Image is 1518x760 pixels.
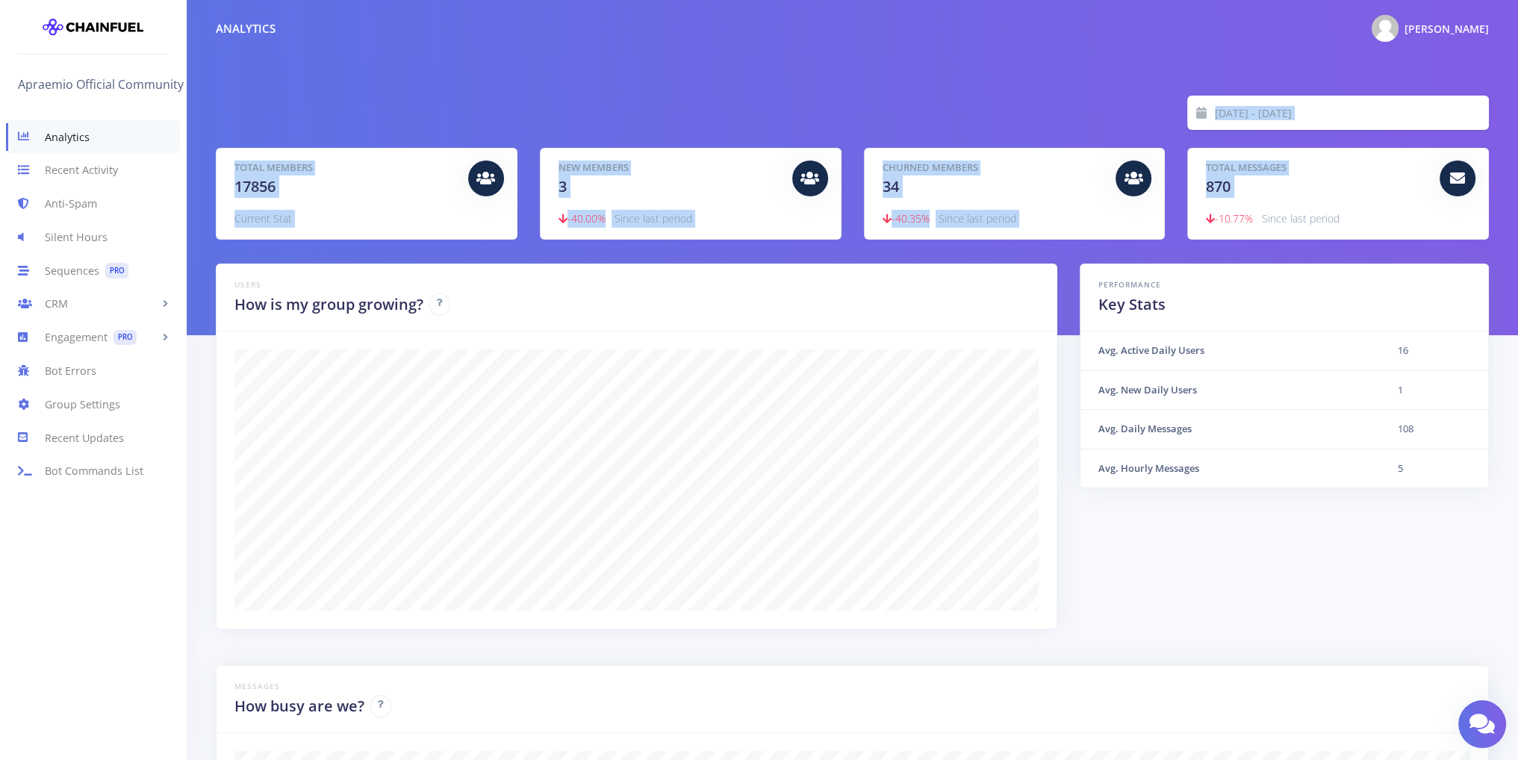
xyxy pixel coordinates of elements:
h5: Total Members [234,161,457,175]
h5: Total Messages [1206,161,1428,175]
img: @ny4rlathotep Photo [1372,15,1399,42]
span: -40.00% [559,211,606,225]
img: chainfuel-logo [43,12,143,42]
span: Current Stat [234,211,292,225]
td: 16 [1379,331,1488,370]
h5: Churned Members [883,161,1105,175]
h2: Key Stats [1098,293,1470,316]
span: [PERSON_NAME] [1405,22,1489,36]
span: 17856 [234,176,276,196]
h2: How busy are we? [234,695,364,717]
span: PRO [113,330,137,346]
th: Avg. Hourly Messages [1080,449,1380,488]
span: 34 [883,176,899,196]
a: Analytics [6,120,180,154]
span: Since last period [939,211,1016,225]
span: -40.35% [883,211,930,225]
h2: How is my group growing? [234,293,423,316]
h6: Performance [1098,279,1470,290]
td: 1 [1379,370,1488,410]
span: Since last period [615,211,692,225]
td: 5 [1379,449,1488,488]
span: -10.77% [1206,211,1253,225]
span: PRO [105,263,128,278]
td: 108 [1379,410,1488,449]
a: Apraemio Official Community [18,72,193,96]
span: 3 [559,176,567,196]
th: Avg. Active Daily Users [1080,331,1380,370]
span: 870 [1206,176,1231,196]
th: Avg. Daily Messages [1080,410,1380,449]
th: Avg. New Daily Users [1080,370,1380,410]
h5: New Members [559,161,781,175]
h6: Messages [234,681,1470,692]
span: Since last period [1262,211,1340,225]
h6: Users [234,279,1039,290]
div: Analytics [216,20,276,37]
a: @ny4rlathotep Photo [PERSON_NAME] [1360,12,1489,45]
